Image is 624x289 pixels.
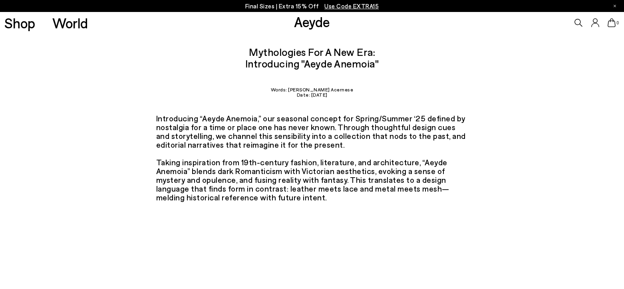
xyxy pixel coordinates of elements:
a: Aeyde [294,13,330,30]
a: Shop [4,16,35,30]
span: 0 [616,21,620,25]
div: Introducing “Aeyde Anemoia,” our seasonal concept for Spring/Summer ‘25 defined by nostalgia for ... [156,114,468,202]
span: Navigate to /collections/ss25-final-sizes [324,2,379,10]
a: World [52,16,88,30]
a: 0 [608,18,616,27]
p: Final Sizes | Extra 15% Off [245,1,379,11]
div: Words: [PERSON_NAME] Acernese Date: [DATE] [156,85,468,97]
